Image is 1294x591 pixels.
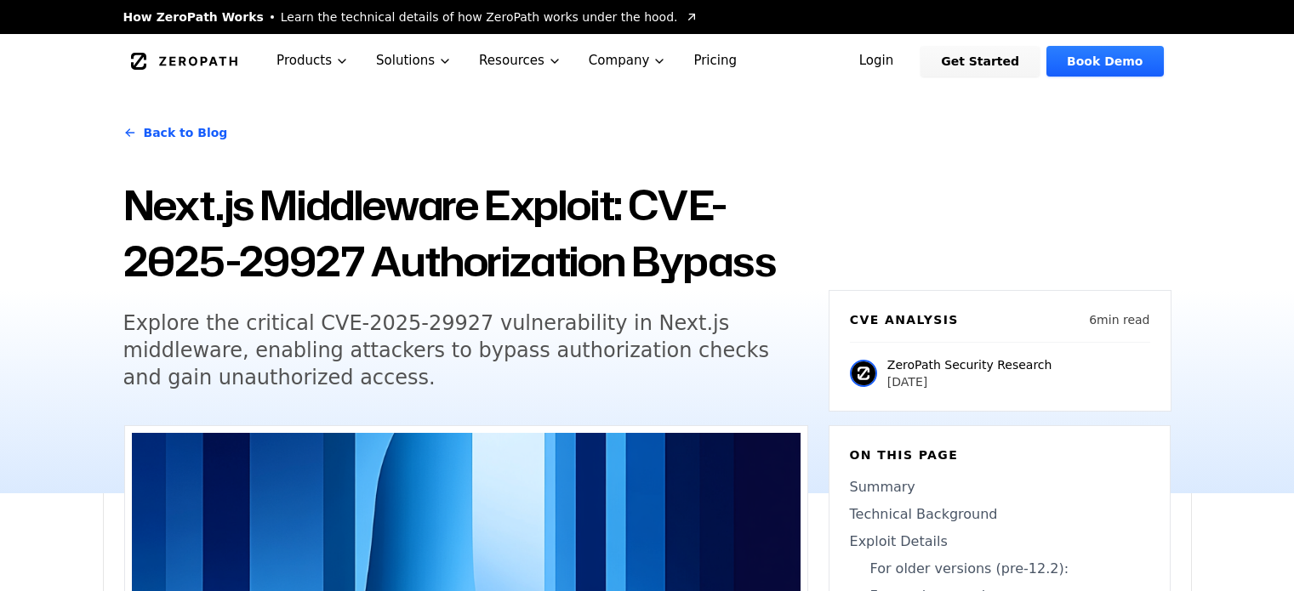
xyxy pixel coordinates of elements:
button: Resources [465,34,575,88]
p: [DATE] [887,373,1052,390]
span: Learn the technical details of how ZeroPath works under the hood. [281,9,678,26]
h6: CVE Analysis [850,311,959,328]
a: Pricing [680,34,750,88]
img: ZeroPath Security Research [850,360,877,387]
button: Company [575,34,681,88]
p: ZeroPath Security Research [887,356,1052,373]
nav: Global [103,34,1192,88]
span: How ZeroPath Works [123,9,264,26]
h6: On this page [850,446,1149,463]
a: Get Started [921,46,1040,77]
a: Back to Blog [123,109,228,156]
p: 6 min read [1089,311,1149,328]
a: Technical Background [850,504,1149,525]
a: For older versions (pre-12.2): [850,559,1149,579]
button: Products [263,34,362,88]
a: Login [839,46,915,77]
h1: Next.js Middleware Exploit: CVE-2025-29927 Authorization Bypass [123,177,808,289]
a: How ZeroPath WorksLearn the technical details of how ZeroPath works under the hood. [123,9,698,26]
a: Summary [850,477,1149,497]
h5: Explore the critical CVE-2025-29927 vulnerability in Next.js middleware, enabling attackers to by... [123,310,777,391]
a: Exploit Details [850,531,1149,552]
button: Solutions [362,34,465,88]
a: Book Demo [1046,46,1163,77]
